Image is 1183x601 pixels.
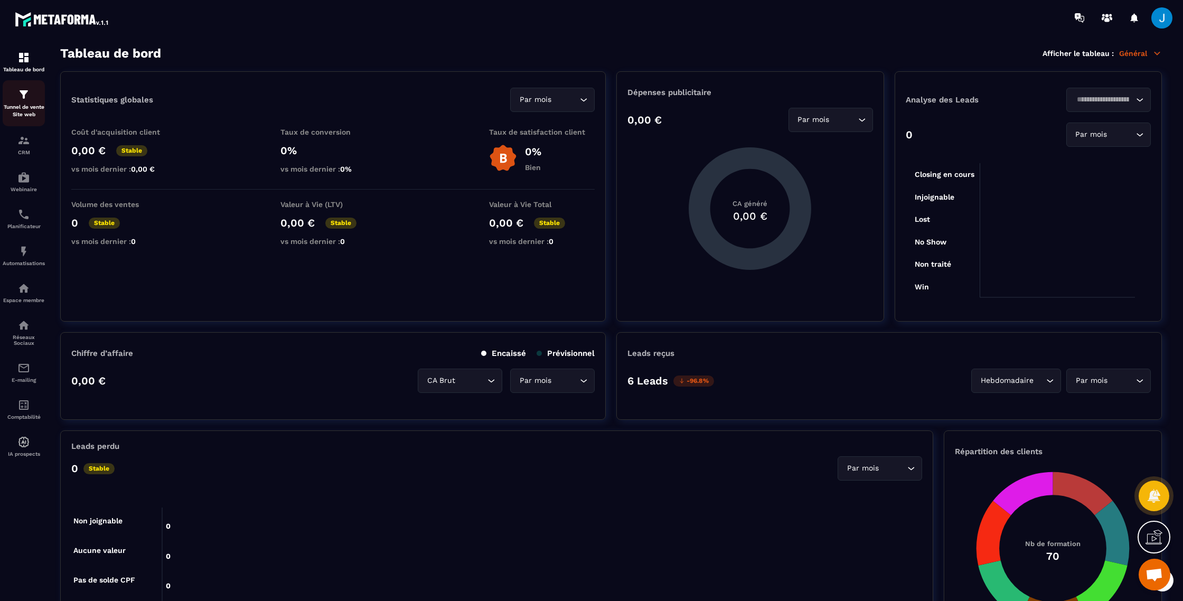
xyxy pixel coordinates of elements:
p: 0,00 € [71,374,106,387]
span: Par mois [1073,129,1110,140]
h3: Tableau de bord [60,46,161,61]
tspan: Aucune valeur [73,546,126,555]
input: Search for option [1036,375,1044,387]
p: Leads perdu [71,442,119,451]
input: Search for option [1110,129,1133,140]
a: social-networksocial-networkRéseaux Sociaux [3,311,45,354]
a: schedulerschedulerPlanificateur [3,200,45,237]
p: 0 [906,128,913,141]
p: 0 [71,462,78,475]
p: 0% [280,144,386,157]
p: E-mailing [3,377,45,383]
tspan: Injoignable [914,193,954,202]
p: Encaissé [481,349,526,358]
a: formationformationTunnel de vente Site web [3,80,45,126]
p: Valeur à Vie Total [489,200,595,209]
p: Répartition des clients [955,447,1151,456]
input: Search for option [881,463,905,474]
p: Tableau de bord [3,67,45,72]
div: Search for option [1066,369,1151,393]
p: 0,00 € [71,144,106,157]
div: Search for option [510,369,595,393]
img: email [17,362,30,374]
input: Search for option [553,375,577,387]
tspan: Win [914,283,928,291]
p: IA prospects [3,451,45,457]
p: Statistiques globales [71,95,153,105]
p: Tunnel de vente Site web [3,104,45,118]
p: Stable [89,218,120,229]
p: Réseaux Sociaux [3,334,45,346]
tspan: Non traité [914,260,951,268]
p: Valeur à Vie (LTV) [280,200,386,209]
img: b-badge-o.b3b20ee6.svg [489,144,517,172]
span: CA Brut [425,375,457,387]
p: Volume des ventes [71,200,177,209]
p: Stable [325,218,356,229]
p: vs mois dernier : [280,165,386,173]
input: Search for option [553,94,577,106]
span: 0 [549,237,553,246]
img: logo [15,10,110,29]
div: Search for option [1066,88,1151,112]
img: accountant [17,399,30,411]
p: Taux de satisfaction client [489,128,595,136]
p: Général [1119,49,1162,58]
img: formation [17,51,30,64]
a: formationformationCRM [3,126,45,163]
a: formationformationTableau de bord [3,43,45,80]
p: vs mois dernier : [71,237,177,246]
p: Dépenses publicitaire [627,88,872,97]
div: Search for option [1066,123,1151,147]
p: vs mois dernier : [280,237,386,246]
span: 0 [340,237,345,246]
img: formation [17,134,30,147]
img: automations [17,171,30,184]
input: Search for option [832,114,856,126]
input: Search for option [1110,375,1133,387]
p: -96.8% [673,375,714,387]
p: Bien [525,163,541,172]
p: Espace membre [3,297,45,303]
p: Taux de conversion [280,128,386,136]
img: scheduler [17,208,30,221]
span: 0% [340,165,352,173]
p: Stable [116,145,147,156]
span: Par mois [517,94,553,106]
p: Comptabilité [3,414,45,420]
p: Webinaire [3,186,45,192]
p: 0,00 € [489,217,523,229]
p: Stable [83,463,115,474]
span: 0,00 € [131,165,155,173]
p: 0,00 € [280,217,315,229]
a: automationsautomationsEspace membre [3,274,45,311]
span: 0 [131,237,136,246]
div: Search for option [971,369,1061,393]
input: Search for option [457,375,485,387]
p: Prévisionnel [537,349,595,358]
p: Afficher le tableau : [1043,49,1114,58]
p: 0% [525,145,541,158]
span: Par mois [1073,375,1110,387]
span: Hebdomadaire [978,375,1036,387]
a: automationsautomationsWebinaire [3,163,45,200]
p: Stable [534,218,565,229]
p: 0,00 € [627,114,662,126]
a: automationsautomationsAutomatisations [3,237,45,274]
tspan: Non joignable [73,517,123,525]
img: formation [17,88,30,101]
p: vs mois dernier : [489,237,595,246]
p: Planificateur [3,223,45,229]
p: CRM [3,149,45,155]
div: Search for option [788,108,873,132]
p: Analyse des Leads [906,95,1028,105]
img: automations [17,245,30,258]
tspan: Lost [914,215,929,223]
tspan: No Show [914,238,946,246]
div: Search for option [418,369,502,393]
span: Par mois [795,114,832,126]
tspan: Closing en cours [914,170,974,179]
div: Search for option [838,456,922,481]
div: Search for option [510,88,595,112]
p: 0 [71,217,78,229]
